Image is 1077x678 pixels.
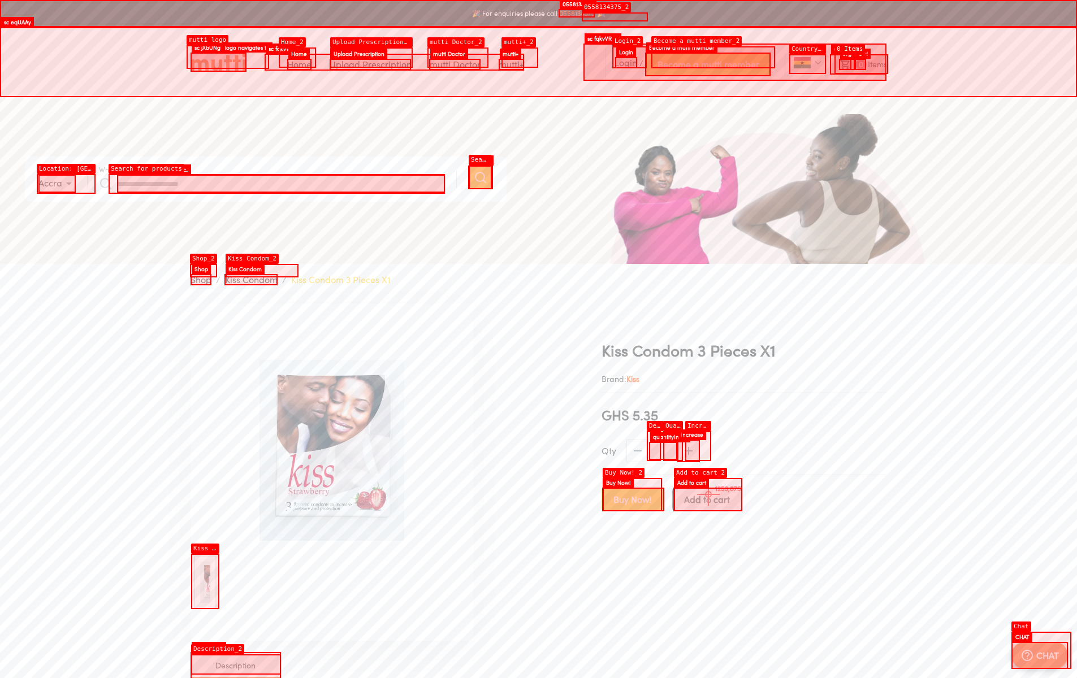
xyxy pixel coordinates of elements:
span: GHS 5.35 [602,406,658,425]
h1: Kiss Condom 3 Pieces X1 [602,340,886,362]
p: Qty [602,444,616,458]
img: Kiss Condom 3 Pieces X1 [191,360,473,541]
p: Brand: [602,373,886,385]
li: Items [830,54,886,75]
a: Navigates to mutti doctor website [430,59,481,70]
p: Kiss Condom 3 Pieces X1 [291,273,391,286]
p: CHAT [1036,649,1059,662]
a: Kiss Condom [225,274,278,285]
img: Kiss Condom 3 Pieces X1 [200,562,233,603]
a: Link on the logo navigates to HomePage [191,53,246,72]
nav: breadcrumb [191,273,887,286]
img: Logo [191,53,246,72]
button: Buy Now! [602,488,663,511]
span: 0 [855,59,867,70]
button: Become a mutti member [646,53,771,76]
a: Navigates to Prescription Upload Page [330,59,412,70]
span: Add to cart [684,492,730,507]
span: Kiss [626,374,639,384]
button: Search [468,166,493,189]
label: What are you looking for? [99,167,178,173]
button: CHAT [1011,642,1068,669]
li: / [605,48,771,81]
span: increase [677,440,700,462]
a: Navigates to Home Page [287,59,312,70]
li: / [282,273,287,286]
div: Accra [38,175,76,193]
a: Shop [191,274,211,285]
img: Dropdown [815,59,821,66]
a: Navigates to mutti+ page [499,59,524,70]
a: 0558134375 [559,9,595,18]
button: Add to cart [672,488,742,511]
span: Become a mutti member [658,56,759,72]
li: / [216,273,220,286]
span: Buy Now! [613,492,651,507]
span: Login [615,57,637,68]
span: Description [197,659,274,673]
label: City [38,167,50,173]
img: Ghana [794,57,811,68]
